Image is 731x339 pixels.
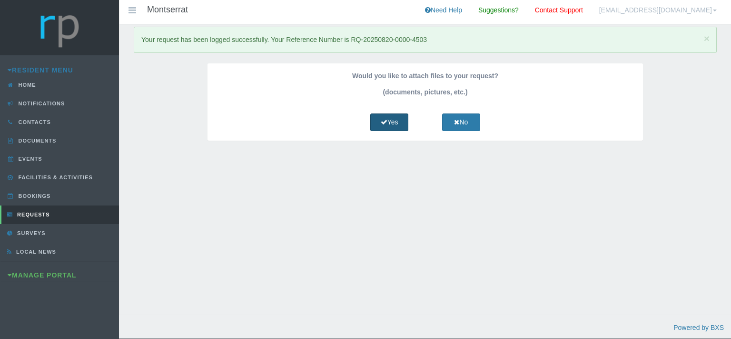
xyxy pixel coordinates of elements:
[16,175,93,180] span: Facilities & Activities
[15,230,45,236] span: Surveys
[16,138,57,144] span: Documents
[442,113,480,131] a: No
[704,33,710,43] button: Close
[147,5,188,15] h4: Montserrat
[370,113,408,131] a: Yes
[352,72,498,80] b: Would you like to attach files to your request?
[673,324,724,331] a: Powered by BXS
[383,88,467,96] b: (documents, pictures, etc.)
[16,156,42,162] span: Events
[14,249,56,255] span: Local News
[16,101,65,106] span: Notifications
[16,193,51,199] span: Bookings
[134,27,717,53] div: Your request has been logged successfully. Your Reference Number is RQ-20250820-0000-4503
[15,212,50,217] span: Requests
[704,33,710,44] span: ×
[8,271,77,279] a: Manage Portal
[8,66,73,74] a: Resident Menu
[16,82,36,88] span: Home
[16,119,51,125] span: Contacts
